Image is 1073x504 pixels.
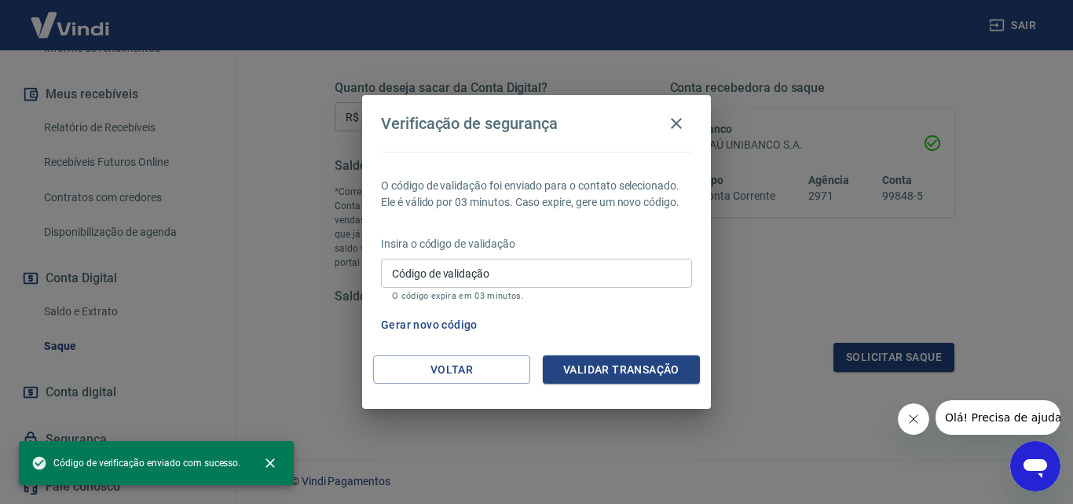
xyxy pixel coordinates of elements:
p: O código de validação foi enviado para o contato selecionado. Ele é válido por 03 minutos. Caso e... [381,178,692,211]
iframe: Mensagem da empresa [936,400,1060,435]
button: Voltar [373,355,530,384]
h4: Verificação de segurança [381,114,558,133]
p: Insira o código de validação [381,236,692,252]
p: O código expira em 03 minutos. [392,291,681,301]
span: Código de verificação enviado com sucesso. [31,455,240,471]
iframe: Fechar mensagem [898,403,929,435]
button: Validar transação [543,355,700,384]
button: Gerar novo código [375,311,484,340]
span: Olá! Precisa de ajuda? [9,11,132,24]
button: close [253,446,287,480]
iframe: Botão para abrir a janela de mensagens [1010,441,1060,491]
